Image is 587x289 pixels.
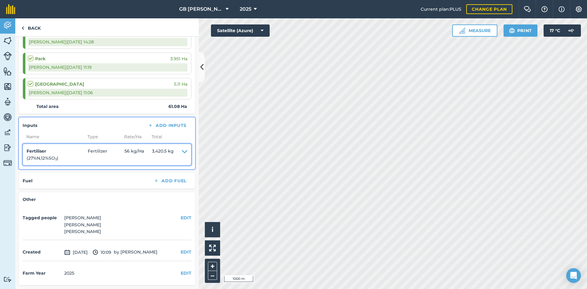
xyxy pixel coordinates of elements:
[148,133,162,140] span: Total
[23,122,37,129] h4: Inputs
[64,221,101,228] li: [PERSON_NAME]
[84,133,120,140] span: Type
[88,148,124,161] span: Fertilizer
[64,214,101,221] li: [PERSON_NAME]
[452,24,497,37] button: Measure
[174,81,187,87] span: 5.11 Ha
[541,6,548,12] img: A question mark icon
[15,18,47,36] a: Back
[23,214,62,221] h4: Tagged people
[3,21,12,30] img: svg+xml;base64,PD94bWwgdmVyc2lvbj0iMS4wIiBlbmNvZGluZz0idXRmLTgiPz4KPCEtLSBHZW5lcmF0b3I6IEFkb2JlIE...
[509,27,515,34] img: svg+xml;base64,PHN2ZyB4bWxucz0iaHR0cDovL3d3dy53My5vcmcvMjAwMC9zdmciIHdpZHRoPSIxOSIgaGVpZ2h0PSIyNC...
[3,82,12,91] img: svg+xml;base64,PHN2ZyB4bWxucz0iaHR0cDovL3d3dy53My5vcmcvMjAwMC9zdmciIHdpZHRoPSI1NiIgaGVpZ2h0PSI2MC...
[3,113,12,122] img: svg+xml;base64,PD94bWwgdmVyc2lvbj0iMS4wIiBlbmNvZGluZz0idXRmLTgiPz4KPCEtLSBHZW5lcmF0b3I6IEFkb2JlIE...
[421,6,461,13] span: Current plan : PLUS
[504,24,538,37] button: Print
[149,176,191,185] button: Add Fuel
[6,4,15,14] img: fieldmargin Logo
[170,55,187,62] span: 3.951 Ha
[124,148,152,161] span: 56 kg / Ha
[23,196,191,203] h4: Other
[93,249,111,256] span: 10:09
[181,270,191,276] button: EDIT
[179,6,223,13] span: GB [PERSON_NAME] Farms
[64,228,101,235] li: [PERSON_NAME]
[64,249,88,256] span: [DATE]
[3,97,12,106] img: svg+xml;base64,PD94bWwgdmVyc2lvbj0iMS4wIiBlbmNvZGluZz0idXRmLTgiPz4KPCEtLSBHZW5lcmF0b3I6IEFkb2JlIE...
[566,268,581,283] div: Open Intercom Messenger
[3,159,12,167] img: svg+xml;base64,PD94bWwgdmVyc2lvbj0iMS4wIiBlbmNvZGluZz0idXRmLTgiPz4KPCEtLSBHZW5lcmF0b3I6IEFkb2JlIE...
[21,24,24,32] img: svg+xml;base64,PHN2ZyB4bWxucz0iaHR0cDovL3d3dy53My5vcmcvMjAwMC9zdmciIHdpZHRoPSI5IiBoZWlnaHQ9IjI0Ii...
[28,63,187,71] div: [PERSON_NAME] | [DATE] 11:19
[459,28,465,34] img: Ruler icon
[143,121,191,130] button: Add Inputs
[181,214,191,221] button: EDIT
[524,6,531,12] img: Two speech bubbles overlapping with the left bubble in the forefront
[64,270,74,276] div: 2025
[35,55,46,62] strong: Park
[208,262,217,271] button: +
[120,133,148,140] span: Rate/ Ha
[211,24,270,37] button: Satellite (Azure)
[208,271,217,280] button: –
[93,249,98,256] img: svg+xml;base64,PD94bWwgdmVyc2lvbj0iMS4wIiBlbmNvZGluZz0idXRmLTgiPz4KPCEtLSBHZW5lcmF0b3I6IEFkb2JlIE...
[28,38,187,46] div: [PERSON_NAME] | [DATE] 14:28
[3,36,12,45] img: svg+xml;base64,PHN2ZyB4bWxucz0iaHR0cDovL3d3dy53My5vcmcvMjAwMC9zdmciIHdpZHRoPSI1NiIgaGVpZ2h0PSI2MC...
[181,249,191,255] button: EDIT
[28,89,187,97] div: [PERSON_NAME] | [DATE] 11:06
[36,103,59,110] strong: Total area
[23,249,62,255] h4: Created
[212,226,213,233] span: i
[23,177,32,184] h4: Fuel
[152,148,174,161] span: 3,420.5 kg
[27,155,88,161] p: ( 27 % N , 12 % SO )
[209,245,216,251] img: Four arrows, one pointing top left, one top right, one bottom right and the last bottom left
[3,143,12,152] img: svg+xml;base64,PD94bWwgdmVyc2lvbj0iMS4wIiBlbmNvZGluZz0idXRmLTgiPz4KPCEtLSBHZW5lcmF0b3I6IEFkb2JlIE...
[559,6,565,13] img: svg+xml;base64,PHN2ZyB4bWxucz0iaHR0cDovL3d3dy53My5vcmcvMjAwMC9zdmciIHdpZHRoPSIxNyIgaGVpZ2h0PSIxNy...
[466,4,512,14] a: Change plan
[23,244,191,261] div: by [PERSON_NAME]
[168,103,187,110] strong: 61.08 Ha
[27,148,187,161] summary: Fertiliser(27%N,12%SO3)Fertilizer56 kg/Ha3,420.5 kg
[27,148,88,154] h4: Fertiliser
[64,249,70,256] img: svg+xml;base64,PD94bWwgdmVyc2lvbj0iMS4wIiBlbmNvZGluZz0idXRmLTgiPz4KPCEtLSBHZW5lcmF0b3I6IEFkb2JlIE...
[23,133,84,140] span: Name
[3,67,12,76] img: svg+xml;base64,PHN2ZyB4bWxucz0iaHR0cDovL3d3dy53My5vcmcvMjAwMC9zdmciIHdpZHRoPSI1NiIgaGVpZ2h0PSI2MC...
[240,6,251,13] span: 2025
[205,222,220,237] button: i
[550,24,560,37] span: 17 ° C
[3,276,12,282] img: svg+xml;base64,PD94bWwgdmVyc2lvbj0iMS4wIiBlbmNvZGluZz0idXRmLTgiPz4KPCEtLSBHZW5lcmF0b3I6IEFkb2JlIE...
[23,270,62,276] h4: Farm Year
[35,81,84,87] strong: [GEOGRAPHIC_DATA]
[565,24,577,37] img: svg+xml;base64,PD94bWwgdmVyc2lvbj0iMS4wIiBlbmNvZGluZz0idXRmLTgiPz4KPCEtLSBHZW5lcmF0b3I6IEFkb2JlIE...
[3,52,12,60] img: svg+xml;base64,PD94bWwgdmVyc2lvbj0iMS4wIiBlbmNvZGluZz0idXRmLTgiPz4KPCEtLSBHZW5lcmF0b3I6IEFkb2JlIE...
[575,6,582,12] img: A cog icon
[3,128,12,137] img: svg+xml;base64,PD94bWwgdmVyc2lvbj0iMS4wIiBlbmNvZGluZz0idXRmLTgiPz4KPCEtLSBHZW5lcmF0b3I6IEFkb2JlIE...
[55,157,57,161] sub: 3
[544,24,581,37] button: 17 °C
